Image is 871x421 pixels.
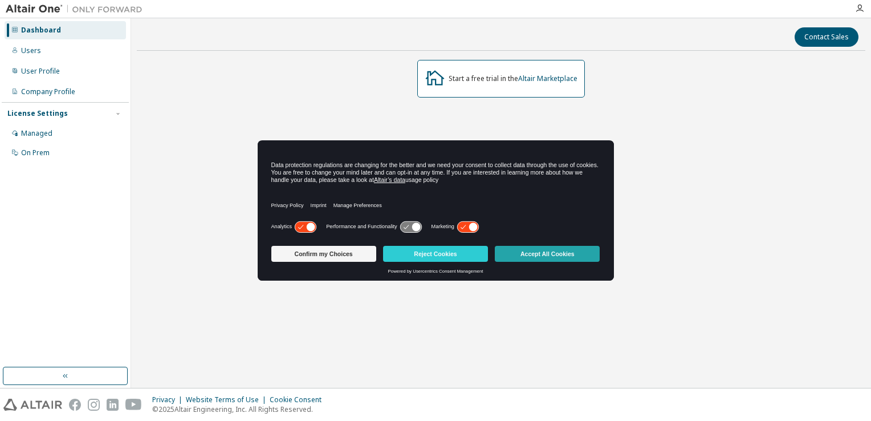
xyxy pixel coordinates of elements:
[69,399,81,411] img: facebook.svg
[88,399,100,411] img: instagram.svg
[21,46,41,55] div: Users
[449,74,577,83] div: Start a free trial in the
[152,395,186,404] div: Privacy
[3,399,62,411] img: altair_logo.svg
[518,74,577,83] a: Altair Marketplace
[21,26,61,35] div: Dashboard
[21,148,50,157] div: On Prem
[7,109,68,118] div: License Settings
[125,399,142,411] img: youtube.svg
[270,395,328,404] div: Cookie Consent
[795,27,858,47] button: Contact Sales
[21,67,60,76] div: User Profile
[107,399,119,411] img: linkedin.svg
[6,3,148,15] img: Altair One
[186,395,270,404] div: Website Terms of Use
[21,87,75,96] div: Company Profile
[21,129,52,138] div: Managed
[152,404,328,414] p: © 2025 Altair Engineering, Inc. All Rights Reserved.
